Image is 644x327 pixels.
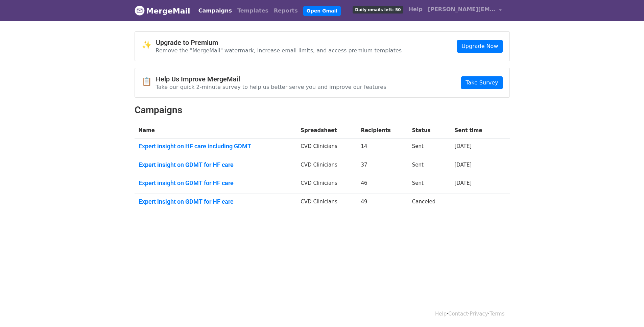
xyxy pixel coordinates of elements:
[142,77,156,86] span: 📋
[271,4,301,18] a: Reports
[303,6,341,16] a: Open Gmail
[296,194,357,212] td: CVD Clinicians
[457,40,502,53] a: Upgrade Now
[470,311,488,317] a: Privacy
[139,198,293,205] a: Expert insight on GDMT for HF care
[296,175,357,194] td: CVD Clinicians
[408,123,451,139] th: Status
[357,175,408,194] td: 46
[135,104,510,116] h2: Campaigns
[408,194,451,212] td: Canceled
[408,139,451,157] td: Sent
[156,47,402,54] p: Remove the "MergeMail" watermark, increase email limits, and access premium templates
[296,157,357,175] td: CVD Clinicians
[406,3,425,16] a: Help
[425,3,504,19] a: [PERSON_NAME][EMAIL_ADDRESS][PERSON_NAME][DOMAIN_NAME]
[135,4,190,18] a: MergeMail
[196,4,235,18] a: Campaigns
[139,161,293,169] a: Expert insight on GDMT for HF care
[350,3,406,16] a: Daily emails left: 50
[139,179,293,187] a: Expert insight on GDMT for HF care
[357,139,408,157] td: 14
[156,83,386,91] p: Take our quick 2-minute survey to help us better serve you and improve our features
[296,123,357,139] th: Spreadsheet
[135,123,297,139] th: Name
[296,139,357,157] td: CVD Clinicians
[357,123,408,139] th: Recipients
[461,76,502,89] a: Take Survey
[450,123,499,139] th: Sent time
[428,5,496,14] span: [PERSON_NAME][EMAIL_ADDRESS][PERSON_NAME][DOMAIN_NAME]
[357,157,408,175] td: 37
[435,311,447,317] a: Help
[408,175,451,194] td: Sent
[490,311,504,317] a: Terms
[353,6,403,14] span: Daily emails left: 50
[156,75,386,83] h4: Help Us Improve MergeMail
[142,40,156,50] span: ✨
[156,39,402,47] h4: Upgrade to Premium
[408,157,451,175] td: Sent
[139,143,293,150] a: Expert insight on HF care including GDMT
[454,180,472,186] a: [DATE]
[135,5,145,16] img: MergeMail logo
[357,194,408,212] td: 49
[235,4,271,18] a: Templates
[448,311,468,317] a: Contact
[454,162,472,168] a: [DATE]
[454,143,472,149] a: [DATE]
[610,295,644,327] iframe: Chat Widget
